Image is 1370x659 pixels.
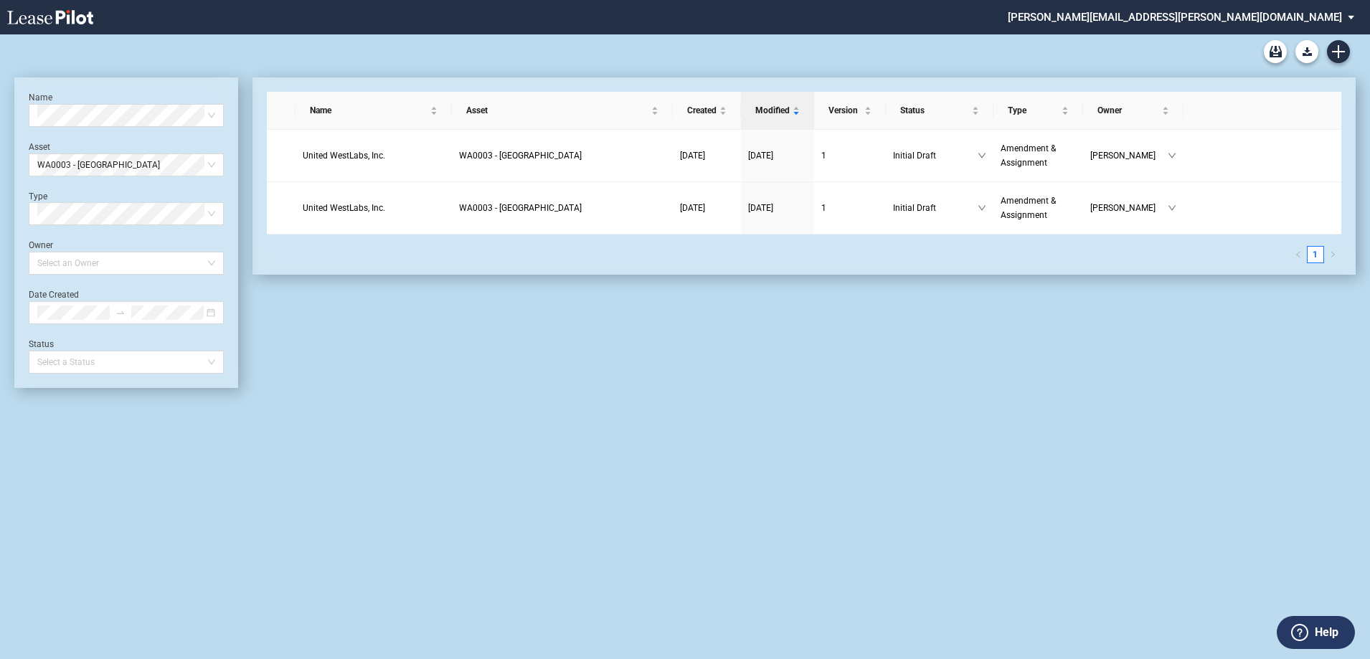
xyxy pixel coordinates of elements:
span: Owner [1097,103,1159,118]
span: [DATE] [680,151,705,161]
a: Amendment & Assignment [1001,194,1076,222]
a: United WestLabs, Inc. [303,201,445,215]
th: Modified [741,92,814,130]
a: 1 [821,148,879,163]
th: Name [296,92,452,130]
a: [DATE] [680,201,734,215]
span: Asset [466,103,648,118]
span: Amendment & Assignment [1001,143,1056,168]
span: Created [687,103,717,118]
a: [DATE] [680,148,734,163]
span: down [1168,151,1176,160]
span: Initial Draft [893,201,978,215]
th: Created [673,92,741,130]
span: Name [310,103,427,118]
a: [DATE] [748,201,807,215]
th: Status [886,92,993,130]
li: Next Page [1324,246,1341,263]
span: Status [900,103,969,118]
label: Asset [29,142,50,152]
span: [DATE] [680,203,705,213]
label: Owner [29,240,53,250]
span: [PERSON_NAME] [1090,148,1168,163]
span: right [1329,251,1336,258]
th: Asset [452,92,673,130]
label: Name [29,93,52,103]
span: WA0003 - Physicians Medical Center [37,154,215,176]
a: WA0003 - [GEOGRAPHIC_DATA] [459,201,666,215]
span: WA0003 - Physicians Medical Center [459,151,582,161]
label: Help [1315,623,1338,642]
span: 1 [821,151,826,161]
span: Version [828,103,861,118]
a: United WestLabs, Inc. [303,148,445,163]
span: Initial Draft [893,148,978,163]
span: 1 [821,203,826,213]
span: swap-right [115,308,126,318]
a: [DATE] [748,148,807,163]
span: left [1295,251,1302,258]
span: Type [1008,103,1059,118]
li: 1 [1307,246,1324,263]
a: WA0003 - [GEOGRAPHIC_DATA] [459,148,666,163]
span: [DATE] [748,151,773,161]
span: [DATE] [748,203,773,213]
span: Modified [755,103,790,118]
th: Version [814,92,886,130]
button: Download Blank Form [1295,40,1318,63]
span: down [978,204,986,212]
span: WA0003 - Physicians Medical Center [459,203,582,213]
button: right [1324,246,1341,263]
a: 1 [821,201,879,215]
md-menu: Download Blank Form List [1291,40,1323,63]
a: Create new document [1327,40,1350,63]
a: 1 [1308,247,1323,262]
span: down [978,151,986,160]
span: Amendment & Assignment [1001,196,1056,220]
li: Previous Page [1290,246,1307,263]
span: United WestLabs, Inc. [303,151,385,161]
a: Amendment & Assignment [1001,141,1076,170]
th: Owner [1083,92,1184,130]
label: Type [29,191,47,202]
span: United WestLabs, Inc. [303,203,385,213]
label: Date Created [29,290,79,300]
span: down [1168,204,1176,212]
label: Status [29,339,54,349]
span: [PERSON_NAME] [1090,201,1168,215]
th: Type [993,92,1083,130]
button: left [1290,246,1307,263]
span: to [115,308,126,318]
button: Help [1277,616,1355,649]
a: Archive [1264,40,1287,63]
